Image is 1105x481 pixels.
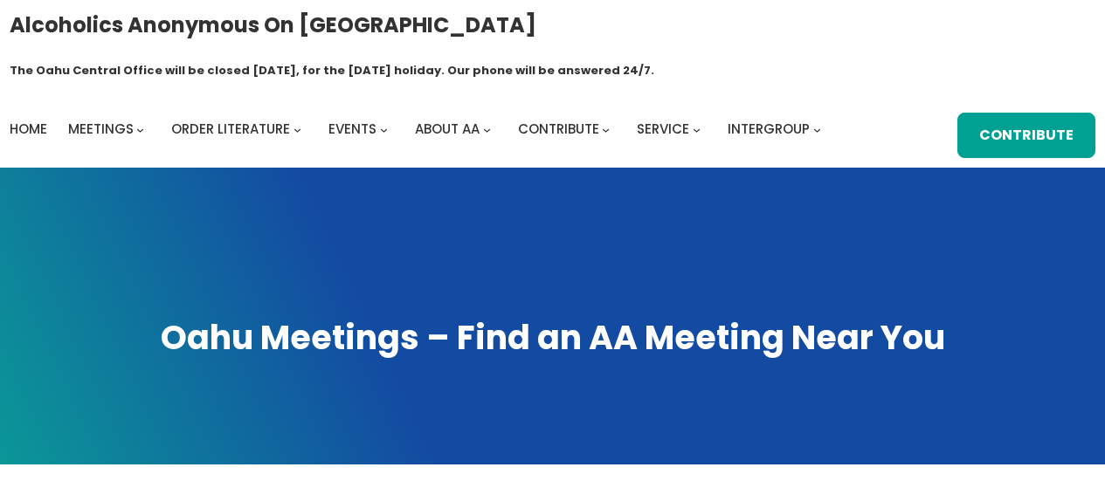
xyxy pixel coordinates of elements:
[518,120,599,138] span: Contribute
[10,62,654,79] h1: The Oahu Central Office will be closed [DATE], for the [DATE] holiday. Our phone will be answered...
[637,117,689,141] a: Service
[68,117,134,141] a: Meetings
[17,315,1088,361] h1: Oahu Meetings – Find an AA Meeting Near You
[693,126,701,134] button: Service submenu
[10,120,47,138] span: Home
[415,117,480,141] a: About AA
[68,120,134,138] span: Meetings
[728,117,810,141] a: Intergroup
[10,6,536,44] a: Alcoholics Anonymous on [GEOGRAPHIC_DATA]
[328,117,376,141] a: Events
[813,126,821,134] button: Intergroup submenu
[380,126,388,134] button: Events submenu
[294,126,301,134] button: Order Literature submenu
[136,126,144,134] button: Meetings submenu
[483,126,491,134] button: About AA submenu
[10,117,827,141] nav: Intergroup
[415,120,480,138] span: About AA
[957,113,1095,158] a: Contribute
[10,117,47,141] a: Home
[171,120,290,138] span: Order Literature
[637,120,689,138] span: Service
[328,120,376,138] span: Events
[728,120,810,138] span: Intergroup
[518,117,599,141] a: Contribute
[602,126,610,134] button: Contribute submenu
